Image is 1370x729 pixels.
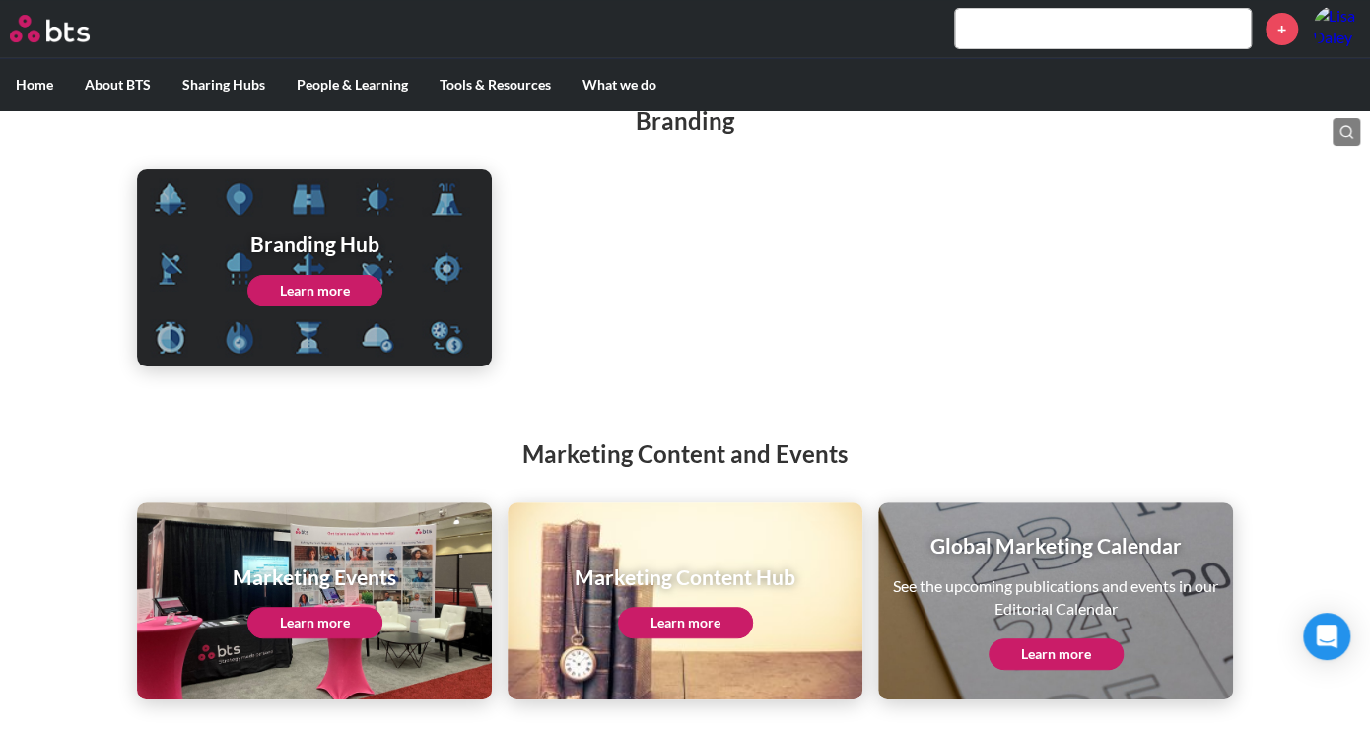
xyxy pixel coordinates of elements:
[247,230,382,258] h1: Branding Hub
[892,575,1219,620] p: See the upcoming publications and events in our Editorial Calendar
[167,59,281,110] label: Sharing Hubs
[247,275,382,306] a: Learn more
[989,638,1124,670] a: Learn more
[10,15,90,42] img: BTS Logo
[892,531,1219,560] h1: Global Marketing Calendar
[247,607,382,638] a: Learn more
[1266,13,1298,45] a: +
[618,607,753,638] a: Learn more
[233,563,396,591] h1: Marketing Events
[567,59,672,110] label: What we do
[1303,613,1350,660] div: Open Intercom Messenger
[10,15,126,42] a: Go home
[1313,5,1360,52] img: Lisa Daley
[575,563,795,591] h1: Marketing Content Hub
[424,59,567,110] label: Tools & Resources
[1313,5,1360,52] a: Profile
[69,59,167,110] label: About BTS
[281,59,424,110] label: People & Learning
